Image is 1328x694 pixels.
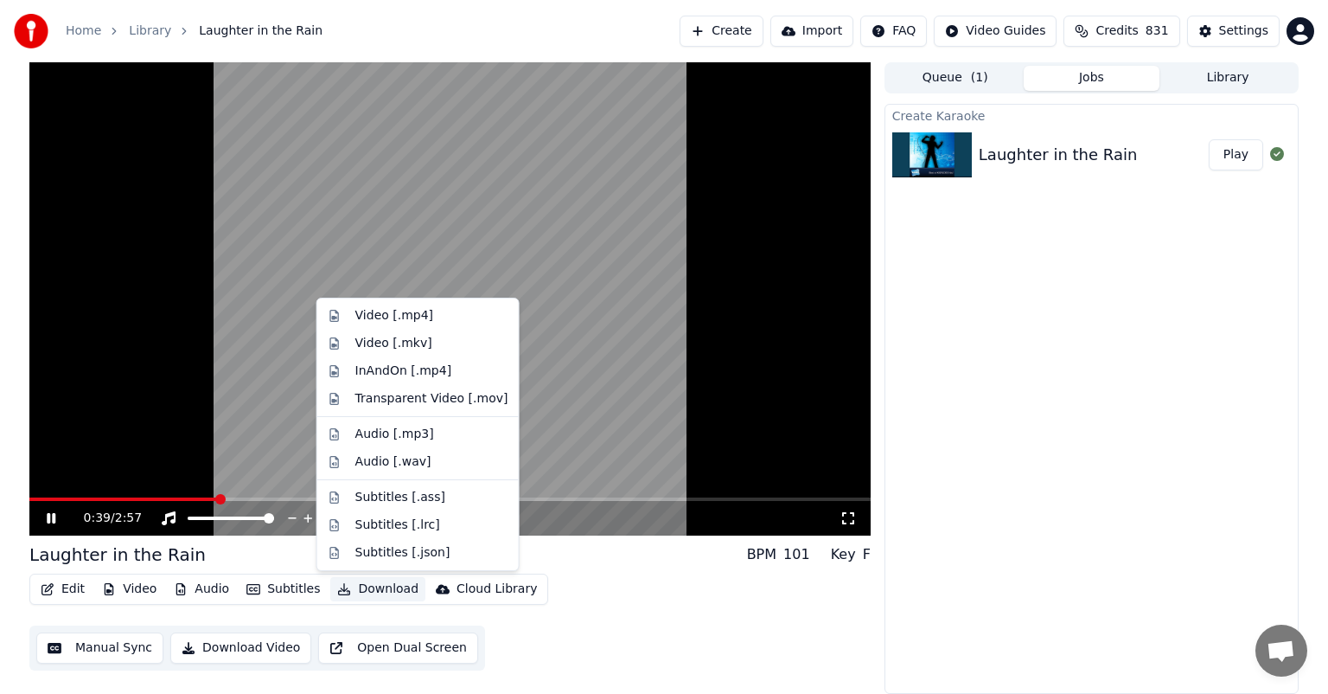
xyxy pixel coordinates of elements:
div: / [84,510,125,527]
button: Edit [34,577,92,601]
button: FAQ [860,16,927,47]
a: Home [66,22,101,40]
button: Library [1159,66,1296,91]
div: Laughter in the Rain [979,143,1138,167]
nav: breadcrumb [66,22,322,40]
button: Import [770,16,853,47]
button: Download Video [170,633,311,664]
div: Subtitles [.lrc] [355,517,440,534]
div: Transparent Video [.mov] [355,390,508,408]
button: Jobs [1024,66,1160,91]
div: Video [.mp4] [355,307,433,325]
button: Manual Sync [36,633,163,664]
span: ( 1 ) [971,69,988,87]
button: Subtitles [239,577,327,601]
button: Audio [167,577,236,601]
button: Credits831 [1063,16,1179,47]
button: Video [95,577,163,601]
span: Laughter in the Rain [199,22,322,40]
span: 2:57 [115,510,142,527]
div: BPM [747,544,776,565]
img: youka [14,14,48,48]
div: Audio [.mp3] [355,426,434,443]
button: Open Dual Screen [318,633,478,664]
div: Create Karaoke [885,105,1298,125]
div: Key [831,544,856,565]
button: Create [680,16,763,47]
div: Audio [.wav] [355,453,431,471]
div: F [863,544,871,565]
button: Play [1209,139,1263,170]
div: Subtitles [.ass] [355,489,445,506]
button: Download [330,577,425,601]
span: Credits [1095,22,1138,40]
button: Video Guides [934,16,1057,47]
div: Cloud Library [456,581,537,598]
div: Laughter in the Rain [29,543,206,567]
button: Settings [1187,16,1280,47]
span: 0:39 [84,510,111,527]
div: Open chat [1255,625,1307,677]
span: 831 [1146,22,1169,40]
div: Subtitles [.json] [355,544,450,562]
div: Video [.mkv] [355,335,432,352]
div: 101 [783,544,810,565]
a: Library [129,22,171,40]
button: Queue [887,66,1024,91]
div: InAndOn [.mp4] [355,363,451,380]
div: Settings [1219,22,1268,40]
